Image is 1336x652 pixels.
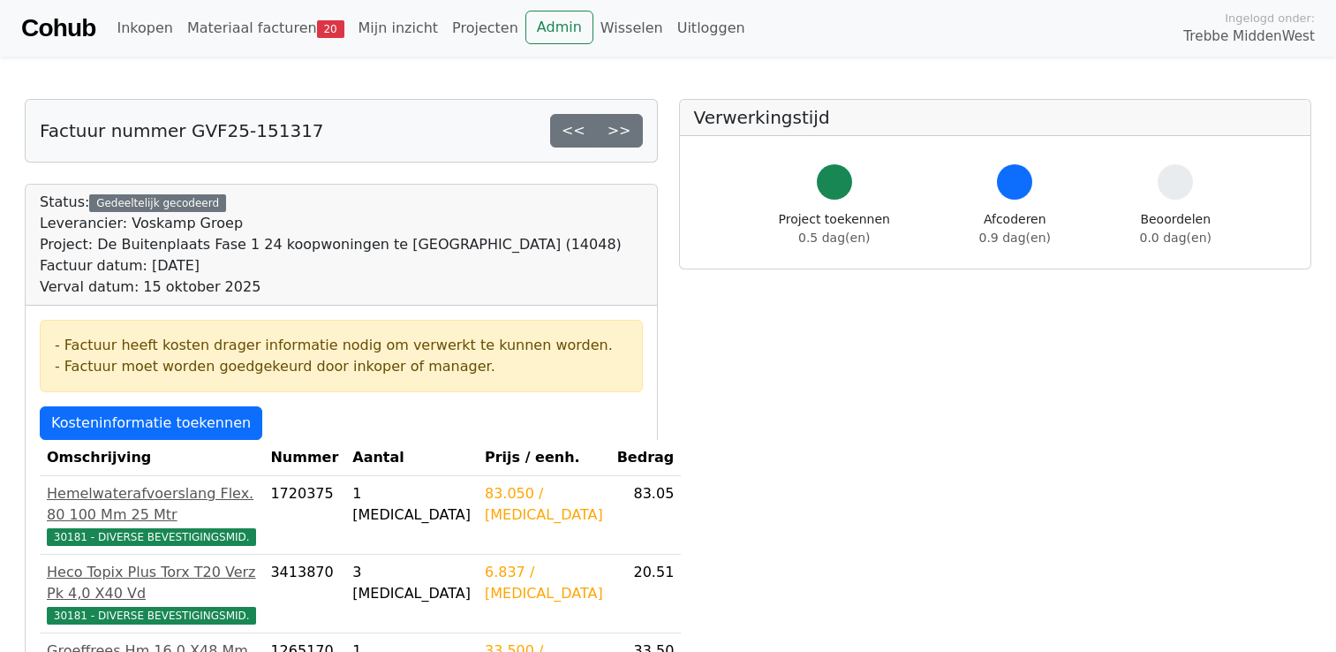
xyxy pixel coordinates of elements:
[1140,231,1211,245] span: 0.0 dag(en)
[1225,10,1315,27] span: Ingelogd onder:
[1140,210,1211,247] div: Beoordelen
[40,192,622,298] div: Status:
[180,11,351,46] a: Materiaal facturen20
[40,440,263,476] th: Omschrijving
[21,7,95,49] a: Cohub
[485,562,603,604] div: 6.837 / [MEDICAL_DATA]
[610,555,682,633] td: 20.51
[317,20,344,38] span: 20
[263,440,345,476] th: Nummer
[610,440,682,476] th: Bedrag
[352,562,471,604] div: 3 [MEDICAL_DATA]
[47,483,256,526] div: Hemelwaterafvoerslang Flex. 80 100 Mm 25 Mtr
[596,114,643,148] a: >>
[550,114,597,148] a: <<
[610,476,682,555] td: 83.05
[263,555,345,633] td: 3413870
[47,607,256,625] span: 30181 - DIVERSE BEVESTIGINGSMID.
[40,406,262,440] a: Kosteninformatie toekennen
[55,356,628,377] div: - Factuur moet worden goedgekeurd door inkoper of manager.
[694,107,1297,128] h5: Verwerkingstijd
[40,234,622,255] div: Project: De Buitenplaats Fase 1 24 koopwoningen te [GEOGRAPHIC_DATA] (14048)
[485,483,603,526] div: 83.050 / [MEDICAL_DATA]
[47,562,256,604] div: Heco Topix Plus Torx T20 Verz Pk 4,0 X40 Vd
[445,11,525,46] a: Projecten
[979,210,1051,247] div: Afcoderen
[89,194,226,212] div: Gedeeltelijk gecodeerd
[40,255,622,277] div: Factuur datum: [DATE]
[47,562,256,625] a: Heco Topix Plus Torx T20 Verz Pk 4,0 X40 Vd30181 - DIVERSE BEVESTIGINGSMID.
[55,335,628,356] div: - Factuur heeft kosten drager informatie nodig om verwerkt te kunnen worden.
[525,11,593,44] a: Admin
[40,120,324,141] h5: Factuur nummer GVF25-151317
[345,440,478,476] th: Aantal
[798,231,870,245] span: 0.5 dag(en)
[47,483,256,547] a: Hemelwaterafvoerslang Flex. 80 100 Mm 25 Mtr30181 - DIVERSE BEVESTIGINGSMID.
[263,476,345,555] td: 1720375
[593,11,670,46] a: Wisselen
[351,11,446,46] a: Mijn inzicht
[40,213,622,234] div: Leverancier: Voskamp Groep
[979,231,1051,245] span: 0.9 dag(en)
[109,11,179,46] a: Inkopen
[352,483,471,526] div: 1 [MEDICAL_DATA]
[670,11,752,46] a: Uitloggen
[779,210,890,247] div: Project toekennen
[478,440,610,476] th: Prijs / eenh.
[1183,27,1315,47] span: Trebbe MiddenWest
[40,277,622,298] div: Verval datum: 15 oktober 2025
[47,528,256,546] span: 30181 - DIVERSE BEVESTIGINGSMID.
